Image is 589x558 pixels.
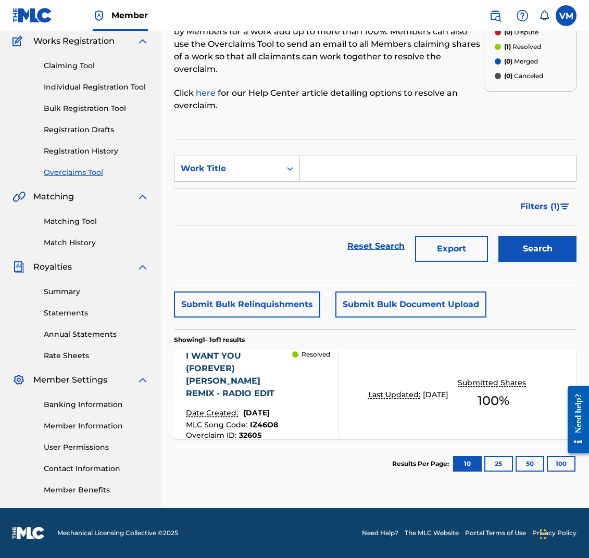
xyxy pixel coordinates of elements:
[560,204,569,210] img: filter
[453,456,482,472] button: 10
[136,374,149,386] img: expand
[174,335,245,345] p: Showing 1 - 1 of 1 results
[174,156,577,267] form: Search Form
[504,43,511,50] span: (1)
[44,124,149,135] a: Registration Drafts
[335,291,486,318] button: Submit Bulk Document Upload
[33,374,107,386] span: Member Settings
[44,103,149,114] a: Bulk Registration Tool
[392,459,452,468] p: Results Per Page:
[243,408,270,417] span: [DATE]
[532,528,577,538] a: Privacy Policy
[12,8,53,23] img: MLC Logo
[33,261,72,273] span: Royalties
[516,9,529,22] img: help
[504,71,543,81] p: Canceled
[489,9,502,22] img: search
[136,35,149,47] img: expand
[181,162,274,175] div: Work Title
[342,235,410,258] a: Reset Search
[186,408,241,418] p: Date Created:
[174,87,484,112] p: Click for our Help Center article detailing options to resolve an overclaim.
[512,5,533,26] div: Help
[520,200,560,213] span: Filters ( 1 )
[44,442,149,453] a: User Permissions
[498,236,577,262] button: Search
[44,399,149,410] a: Banking Information
[478,391,509,410] span: 100 %
[539,10,549,21] div: Notifications
[465,528,526,538] a: Portal Terms of Use
[423,390,448,399] span: [DATE]
[174,350,577,439] a: I WANT YOU (FOREVER) [PERSON_NAME] REMIX - RADIO EDITDate Created:[DATE]MLC Song Code:IZ46O8Overc...
[174,291,320,318] button: Submit Bulk Relinquishments
[458,377,529,388] p: Submitted Shares
[12,35,26,47] img: Works Registration
[12,527,45,539] img: logo
[514,194,577,220] button: Filters (1)
[44,463,149,474] a: Contact Information
[12,374,25,386] img: Member Settings
[186,430,239,440] span: Overclaim ID :
[368,389,423,400] p: Last Updated:
[186,420,250,429] span: MLC Song Code :
[547,456,575,472] button: 100
[44,237,149,248] a: Match History
[405,528,459,538] a: The MLC Website
[33,191,74,203] span: Matching
[186,350,292,400] div: I WANT YOU (FOREVER) [PERSON_NAME] REMIX - RADIO EDIT
[504,42,541,52] p: Resolved
[556,5,577,26] div: User Menu
[196,88,218,98] a: here
[136,191,149,203] img: expand
[504,28,538,37] p: Dispute
[362,528,398,538] a: Need Help?
[136,261,149,273] img: expand
[44,146,149,157] a: Registration History
[484,456,513,472] button: 25
[415,236,488,262] button: Export
[516,456,544,472] button: 50
[44,308,149,319] a: Statements
[44,350,149,361] a: Rate Sheets
[44,329,149,340] a: Annual Statements
[44,286,149,297] a: Summary
[111,9,148,21] span: Member
[485,5,506,26] a: Public Search
[302,350,330,359] p: Resolved
[12,261,25,273] img: Royalties
[44,60,149,71] a: Claiming Tool
[537,508,589,558] iframe: Chat Widget
[504,57,512,65] span: (0)
[44,421,149,432] a: Member Information
[57,528,178,538] span: Mechanical Licensing Collective © 2025
[33,35,115,47] span: Works Registration
[504,57,538,66] p: Merged
[44,485,149,496] a: Member Benefits
[540,518,546,550] div: Drag
[44,216,149,227] a: Matching Tool
[239,430,261,440] span: 32605
[93,9,105,22] img: Top Rightsholder
[44,167,149,178] a: Overclaims Tool
[12,191,26,203] img: Matching
[250,420,278,429] span: IZ46O8
[504,72,512,80] span: (0)
[174,1,484,75] p: The Overclaims Tool enables Members to see works they have registered that are in overclaim. Over...
[560,375,589,464] iframe: Resource Center
[44,82,149,93] a: Individual Registration Tool
[504,28,512,36] span: (0)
